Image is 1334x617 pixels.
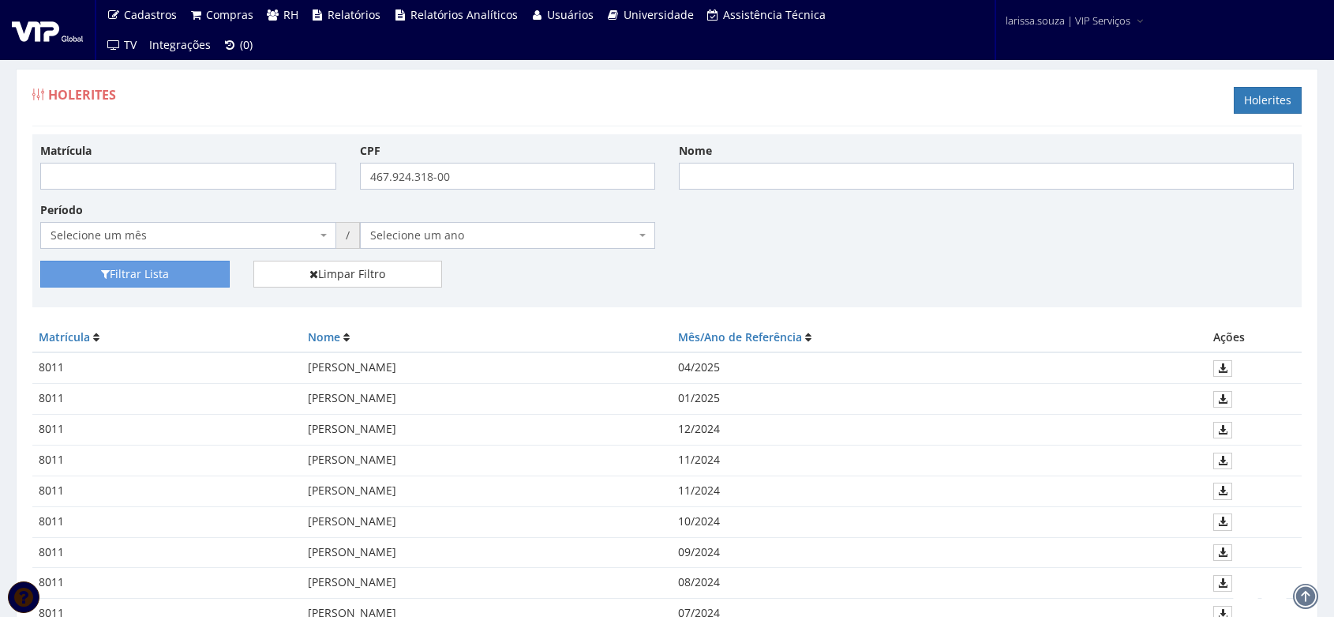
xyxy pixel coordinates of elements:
[410,7,518,22] span: Relatórios Analíticos
[302,415,672,446] td: [PERSON_NAME]
[240,37,253,52] span: (0)
[336,222,360,249] span: /
[679,143,712,159] label: Nome
[672,568,1207,599] td: 08/2024
[39,329,90,344] a: Matrícula
[283,7,298,22] span: RH
[32,352,302,383] td: 8011
[672,445,1207,476] td: 11/2024
[547,7,594,22] span: Usuários
[253,261,443,288] a: Limpar Filtro
[206,7,253,22] span: Compras
[624,7,694,22] span: Universidade
[1234,87,1302,114] a: Holerites
[217,30,260,60] a: (0)
[32,415,302,446] td: 8011
[360,143,380,159] label: CPF
[672,476,1207,506] td: 11/2024
[32,506,302,537] td: 8011
[149,37,211,52] span: Integrações
[672,537,1207,568] td: 09/2024
[1006,13,1130,28] span: larissa.souza | VIP Serviços
[32,445,302,476] td: 8011
[40,261,230,288] button: Filtrar Lista
[308,329,340,344] a: Nome
[143,30,217,60] a: Integrações
[32,384,302,415] td: 8011
[302,506,672,537] td: [PERSON_NAME]
[302,476,672,506] td: [PERSON_NAME]
[672,352,1207,383] td: 04/2025
[723,7,826,22] span: Assistência Técnica
[124,7,177,22] span: Cadastros
[48,86,116,103] span: Holerites
[51,228,317,243] span: Selecione um mês
[370,228,636,243] span: Selecione um ano
[124,37,137,52] span: TV
[40,222,336,249] span: Selecione um mês
[302,537,672,568] td: [PERSON_NAME]
[672,415,1207,446] td: 12/2024
[328,7,380,22] span: Relatórios
[360,222,656,249] span: Selecione um ano
[360,163,656,190] input: ___.___.___-__
[32,476,302,506] td: 8011
[32,537,302,568] td: 8011
[1207,323,1302,352] th: Ações
[100,30,143,60] a: TV
[678,329,802,344] a: Mês/Ano de Referência
[302,568,672,599] td: [PERSON_NAME]
[40,143,92,159] label: Matrícula
[672,506,1207,537] td: 10/2024
[40,202,83,218] label: Período
[672,384,1207,415] td: 01/2025
[302,352,672,383] td: [PERSON_NAME]
[302,384,672,415] td: [PERSON_NAME]
[32,568,302,599] td: 8011
[12,18,83,42] img: logo
[302,445,672,476] td: [PERSON_NAME]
